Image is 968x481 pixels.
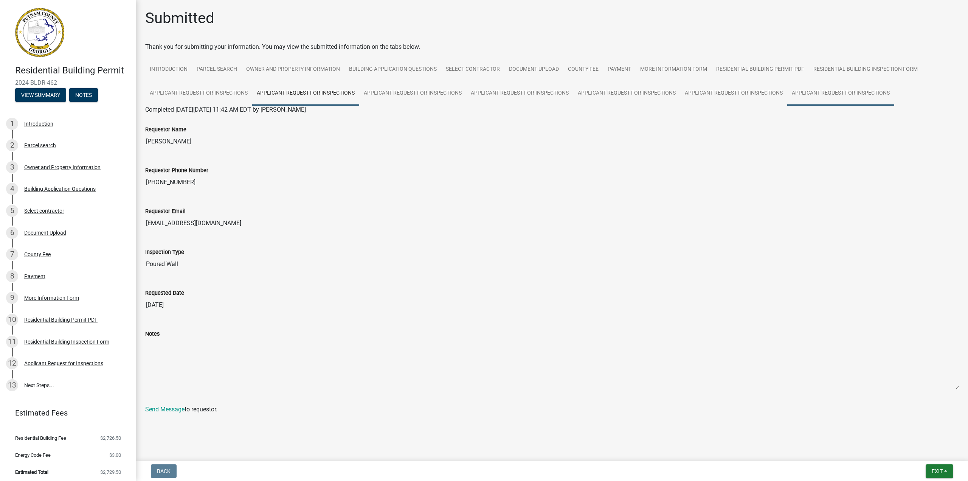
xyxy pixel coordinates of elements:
a: Payment [603,58,636,82]
span: $2,729.50 [100,470,121,475]
span: 2024-BLDR-462 [15,79,121,86]
div: 4 [6,183,18,195]
label: Requestor Email [145,209,186,214]
span: $2,726.50 [100,436,121,441]
span: Residential Building Fee [15,436,66,441]
div: 6 [6,227,18,239]
a: Building Application Questions [344,58,441,82]
button: Exit [926,464,953,478]
label: Inspection Type [145,250,184,255]
a: Residential Building Inspection Form [809,58,922,82]
div: 9 [6,292,18,304]
a: Residential Building Permit PDF [712,58,809,82]
a: Applicant Request for Inspections [787,81,894,106]
label: Requested Date [145,291,184,296]
a: Select contractor [441,58,504,82]
span: Estimated Total [15,470,48,475]
div: 8 [6,270,18,282]
button: Notes [69,88,98,102]
wm-modal-confirm: Notes [69,92,98,98]
a: County Fee [563,58,603,82]
a: Applicant Request for Inspections [466,81,573,106]
div: Introduction [24,121,53,126]
div: Select contractor [24,208,64,213]
button: Back [151,464,177,478]
div: 5 [6,205,18,217]
a: More Information Form [636,58,712,82]
span: Back [157,468,171,474]
a: Estimated Fees [6,405,124,420]
span: Completed [DATE][DATE] 11:42 AM EDT by [PERSON_NAME] [145,106,306,113]
div: Owner and Property Information [24,165,101,170]
img: Putnam County, Georgia [15,8,64,57]
div: 2 [6,139,18,151]
h4: Residential Building Permit [15,65,130,76]
div: 13 [6,379,18,391]
div: More Information Form [24,295,79,300]
h1: Submitted [145,9,214,27]
button: View Summary [15,88,66,102]
div: 11 [6,336,18,348]
span: Energy Code Fee [15,453,51,458]
a: Applicant Request for Inspections [359,81,466,106]
a: Applicant Request for Inspections [252,81,359,106]
div: Building Application Questions [24,186,96,191]
a: Send Message [145,406,185,413]
a: Introduction [145,58,192,82]
wm-inspection-request-activity-view: to requestor. [145,114,959,413]
div: 3 [6,161,18,173]
div: Document Upload [24,230,66,235]
a: Applicant Request for Inspections [145,81,252,106]
div: Thank you for submitting your information. You may view the submitted information on the tabs below. [145,42,959,51]
div: Payment [24,274,45,279]
label: Requestor Name [145,127,186,132]
span: $3.00 [109,453,121,458]
a: Owner and Property Information [242,58,344,82]
div: Residential Building Permit PDF [24,317,98,322]
div: Parcel search [24,143,56,148]
div: 10 [6,314,18,326]
a: Document Upload [504,58,563,82]
div: County Fee [24,252,51,257]
a: Parcel search [192,58,242,82]
div: 1 [6,118,18,130]
label: Notes [145,332,160,337]
div: Applicant Request for Inspections [24,361,103,366]
a: Applicant Request for Inspections [680,81,787,106]
div: 12 [6,357,18,369]
a: Applicant Request for Inspections [573,81,680,106]
div: Residential Building Inspection Form [24,339,109,344]
wm-modal-confirm: Summary [15,92,66,98]
span: Exit [932,468,943,474]
div: 7 [6,248,18,260]
label: Requestor Phone Number [145,168,208,173]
